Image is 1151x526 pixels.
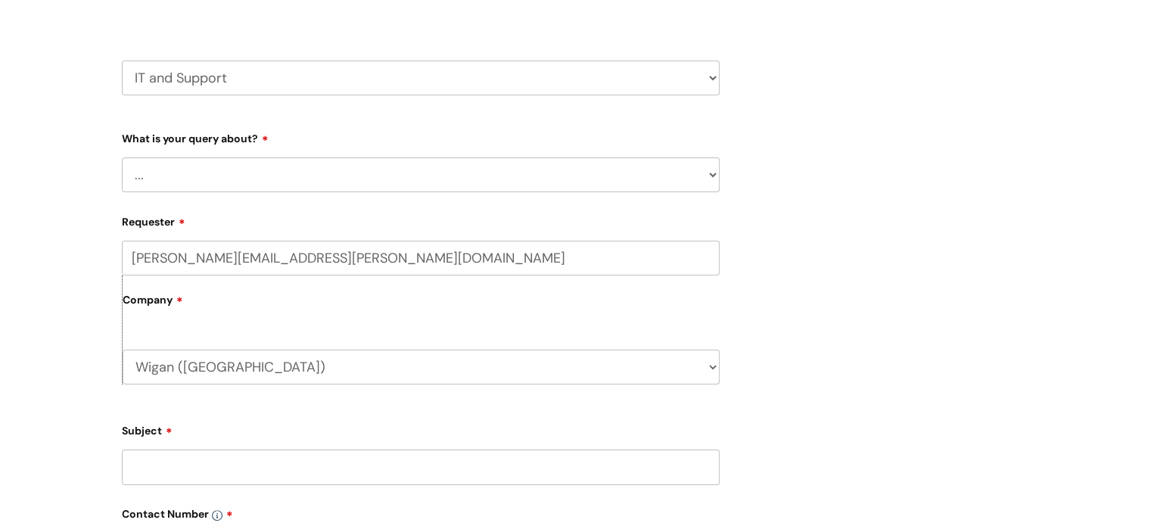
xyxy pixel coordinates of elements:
[212,510,222,521] img: info-icon.svg
[122,127,720,145] label: What is your query about?
[122,241,720,275] input: Email
[122,419,720,437] label: Subject
[123,288,720,322] label: Company
[122,210,720,229] label: Requester
[122,503,720,521] label: Contact Number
